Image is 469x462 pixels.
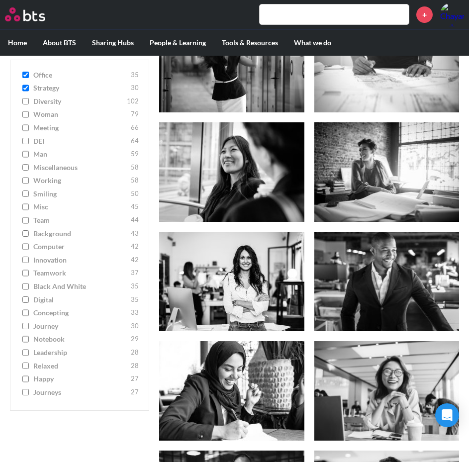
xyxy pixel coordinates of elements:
[22,164,29,171] input: miscellaneous 58
[22,111,29,118] input: woman 79
[33,335,128,345] span: notebook
[131,255,139,265] span: 42
[131,84,139,93] span: 30
[131,202,139,212] span: 45
[22,376,29,383] input: happy 27
[22,72,29,79] input: office 35
[5,7,64,21] a: Go home
[22,310,29,317] input: concepting 33
[131,123,139,133] span: 66
[131,110,139,120] span: 79
[33,163,128,173] span: miscellaneous
[33,96,124,106] span: diversity
[22,217,29,224] input: team 44
[22,270,29,277] input: teamwork 37
[33,123,128,133] span: meeting
[33,136,128,146] span: DEI
[33,295,128,305] span: digital
[22,296,29,303] input: digital 35
[131,308,139,318] span: 33
[33,387,128,397] span: journeys
[33,308,128,318] span: concepting
[131,374,139,384] span: 27
[131,229,139,239] span: 43
[5,7,45,21] img: BTS Logo
[286,30,339,56] label: What we do
[33,202,128,212] span: misc
[131,189,139,199] span: 50
[131,150,139,160] span: 59
[33,84,128,93] span: strategy
[22,138,29,145] input: DEI 64
[214,30,286,56] label: Tools & Resources
[131,216,139,226] span: 44
[22,257,29,264] input: innovation 42
[22,204,29,211] input: misc 45
[22,124,29,131] input: meeting 66
[22,389,29,396] input: journeys 27
[33,282,128,292] span: Black and White
[33,189,128,199] span: smiling
[131,136,139,146] span: 64
[22,336,29,343] input: notebook 29
[440,2,464,26] img: Chayanun Techaworawitayakoon
[131,348,139,358] span: 28
[131,321,139,331] span: 30
[22,363,29,370] input: relaxed 28
[131,361,139,371] span: 28
[22,244,29,251] input: computer 42
[35,30,84,56] label: About BTS
[131,295,139,305] span: 35
[131,269,139,278] span: 37
[22,323,29,330] input: journey 30
[33,229,128,239] span: background
[22,178,29,185] input: working 58
[435,403,459,427] div: Open Intercom Messenger
[131,242,139,252] span: 42
[22,230,29,237] input: background 43
[131,335,139,345] span: 29
[84,30,142,56] label: Sharing Hubs
[131,70,139,80] span: 35
[33,242,128,252] span: computer
[440,2,464,26] a: Profile
[22,98,29,105] input: diversity 102
[131,387,139,397] span: 27
[131,176,139,186] span: 58
[22,349,29,356] input: leadership 28
[33,348,128,358] span: leadership
[127,96,139,106] span: 102
[33,374,128,384] span: happy
[33,321,128,331] span: journey
[22,283,29,290] input: Black and White 35
[33,255,128,265] span: innovation
[33,150,128,160] span: man
[131,282,139,292] span: 35
[33,176,128,186] span: working
[33,70,128,80] span: office
[22,190,29,197] input: smiling 50
[142,30,214,56] label: People & Learning
[33,361,128,371] span: relaxed
[33,216,128,226] span: team
[416,6,433,23] a: +
[33,110,128,120] span: woman
[22,85,29,92] input: strategy 30
[131,163,139,173] span: 58
[33,269,128,278] span: teamwork
[22,151,29,158] input: man 59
